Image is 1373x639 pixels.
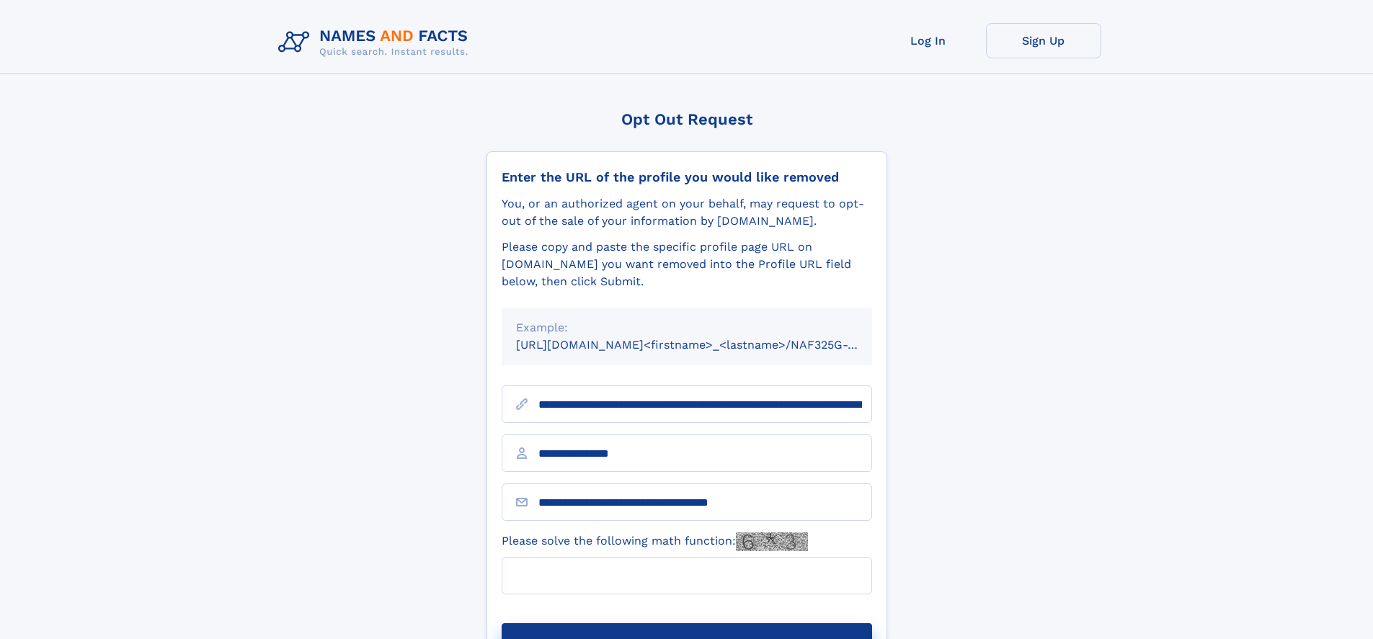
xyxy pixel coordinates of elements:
[986,23,1101,58] a: Sign Up
[871,23,986,58] a: Log In
[516,319,858,336] div: Example:
[486,110,887,128] div: Opt Out Request
[272,23,480,62] img: Logo Names and Facts
[502,169,872,185] div: Enter the URL of the profile you would like removed
[502,238,872,290] div: Please copy and paste the specific profile page URL on [DOMAIN_NAME] you want removed into the Pr...
[516,338,899,352] small: [URL][DOMAIN_NAME]<firstname>_<lastname>/NAF325G-xxxxxxxx
[502,195,872,230] div: You, or an authorized agent on your behalf, may request to opt-out of the sale of your informatio...
[502,532,808,551] label: Please solve the following math function:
